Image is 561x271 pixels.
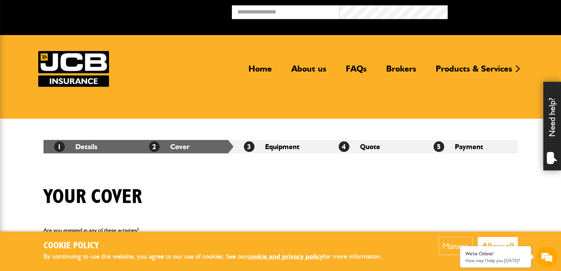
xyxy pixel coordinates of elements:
[247,252,323,260] a: cookie and privacy policy
[434,141,444,152] span: 5
[38,51,109,87] a: JCB Insurance Services
[244,141,254,152] span: 3
[54,141,65,152] span: 1
[423,140,518,153] li: Payment
[44,185,142,209] h1: Your cover
[38,51,109,87] img: JCB Insurance Services logo
[286,63,332,80] a: About us
[465,258,526,263] p: How may I help you today?
[328,140,423,153] li: Quote
[448,5,556,16] button: Broker Login
[149,141,160,152] span: 2
[44,226,356,235] p: Are you engaged in any of these activities?
[381,63,422,80] a: Brokers
[439,237,473,255] button: Manage
[478,237,518,255] button: Allow all
[44,251,394,262] p: By continuing to use this website, you agree to our use of cookies. See our for more information.
[44,241,394,252] h2: Cookie Policy
[339,141,349,152] span: 4
[465,251,526,257] div: We're Online!
[54,142,97,151] a: 1Details
[430,63,517,80] a: Products & Services
[138,140,233,153] li: Cover
[543,82,561,170] div: Need help?
[340,63,372,80] a: FAQs
[243,63,277,80] a: Home
[233,140,328,153] li: Equipment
